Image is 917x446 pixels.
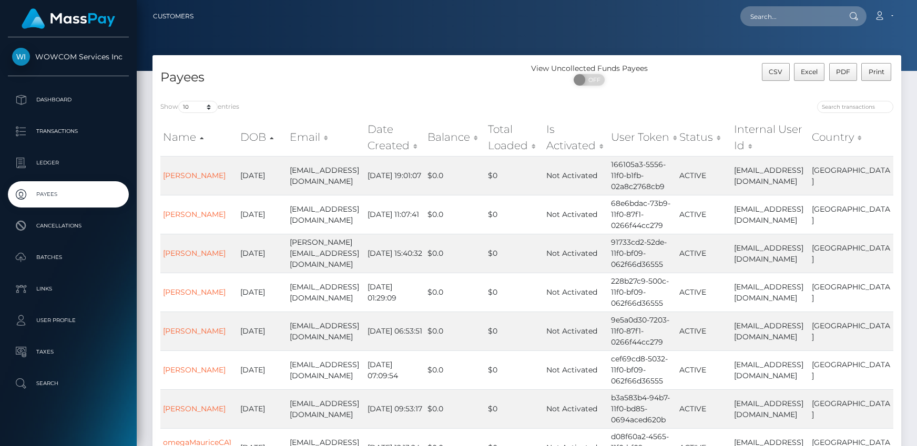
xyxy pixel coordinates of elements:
td: Not Activated [544,312,608,350]
a: User Profile [8,307,129,334]
td: $0 [485,234,544,273]
a: [PERSON_NAME] [163,248,226,258]
td: [EMAIL_ADDRESS][DOMAIN_NAME] [287,195,365,234]
td: [EMAIL_ADDRESS][DOMAIN_NAME] [731,195,809,234]
p: Links [12,281,125,297]
a: Links [8,276,129,302]
th: Status: activate to sort column ascending [677,119,731,156]
a: [PERSON_NAME] [163,171,226,180]
td: $0.0 [425,234,485,273]
td: $0.0 [425,312,485,350]
span: OFF [579,74,606,86]
td: ACTIVE [677,156,731,195]
td: [EMAIL_ADDRESS][DOMAIN_NAME] [731,234,809,273]
input: Search... [740,6,839,26]
td: [DATE] [238,350,287,389]
th: Balance: activate to sort column ascending [425,119,485,156]
div: View Uncollected Funds Payees [527,63,651,74]
td: [DATE] 01:29:09 [365,273,425,312]
th: Is Activated: activate to sort column ascending [544,119,608,156]
th: Internal User Id: activate to sort column ascending [731,119,809,156]
a: Search [8,370,129,397]
td: [DATE] 07:09:54 [365,350,425,389]
td: [DATE] 19:01:07 [365,156,425,195]
td: Not Activated [544,195,608,234]
td: [PERSON_NAME][EMAIL_ADDRESS][DOMAIN_NAME] [287,234,365,273]
a: [PERSON_NAME] [163,404,226,413]
td: Not Activated [544,273,608,312]
td: [DATE] 15:40:32 [365,234,425,273]
td: [EMAIL_ADDRESS][DOMAIN_NAME] [731,389,809,428]
img: MassPay Logo [22,8,115,29]
button: Excel [794,63,825,81]
th: Email: activate to sort column ascending [287,119,365,156]
td: [EMAIL_ADDRESS][DOMAIN_NAME] [731,312,809,350]
td: [DATE] [238,195,287,234]
th: DOB: activate to sort column descending [238,119,287,156]
a: Dashboard [8,87,129,113]
td: [GEOGRAPHIC_DATA] [809,350,893,389]
td: [EMAIL_ADDRESS][DOMAIN_NAME] [287,156,365,195]
td: [EMAIL_ADDRESS][DOMAIN_NAME] [731,156,809,195]
td: [EMAIL_ADDRESS][DOMAIN_NAME] [287,273,365,312]
td: [GEOGRAPHIC_DATA] [809,195,893,234]
td: cef69cd8-5032-11f0-bf09-062f66d36555 [608,350,677,389]
td: 166105a3-5556-11f0-b1fb-02a8c2768cb9 [608,156,677,195]
td: $0.0 [425,273,485,312]
span: WOWCOM Services Inc [8,52,129,61]
img: WOWCOM Services Inc [12,48,30,66]
a: Cancellations [8,213,129,239]
td: [GEOGRAPHIC_DATA] [809,234,893,273]
td: 91733cd2-52de-11f0-bf09-062f66d36555 [608,234,677,273]
td: $0.0 [425,156,485,195]
a: Payees [8,181,129,208]
th: Name: activate to sort column ascending [160,119,238,156]
td: [GEOGRAPHIC_DATA] [809,312,893,350]
td: [EMAIL_ADDRESS][DOMAIN_NAME] [287,389,365,428]
a: Batches [8,244,129,271]
th: Total Loaded: activate to sort column ascending [485,119,544,156]
td: 9e5a0d30-7203-11f0-87f1-0266f44cc279 [608,312,677,350]
td: $0 [485,195,544,234]
td: [GEOGRAPHIC_DATA] [809,156,893,195]
td: [EMAIL_ADDRESS][DOMAIN_NAME] [287,312,365,350]
td: $0 [485,389,544,428]
td: [DATE] [238,156,287,195]
td: Not Activated [544,234,608,273]
td: ACTIVE [677,273,731,312]
td: [EMAIL_ADDRESS][DOMAIN_NAME] [731,350,809,389]
button: Print [861,63,891,81]
td: ACTIVE [677,312,731,350]
p: User Profile [12,313,125,328]
td: $0 [485,350,544,389]
td: 68e6bdac-73b9-11f0-87f1-0266f44cc279 [608,195,677,234]
th: Country: activate to sort column ascending [809,119,893,156]
p: Payees [12,186,125,202]
td: ACTIVE [677,389,731,428]
td: ACTIVE [677,350,731,389]
p: Taxes [12,344,125,360]
td: $0 [485,273,544,312]
p: Batches [12,250,125,265]
td: [DATE] 09:53:17 [365,389,425,428]
th: Date Created: activate to sort column ascending [365,119,425,156]
td: Not Activated [544,389,608,428]
td: [DATE] [238,273,287,312]
a: Taxes [8,339,129,365]
a: [PERSON_NAME] [163,365,226,375]
td: [DATE] [238,389,287,428]
a: Transactions [8,118,129,144]
label: Show entries [160,101,239,113]
td: ACTIVE [677,195,731,234]
td: [EMAIL_ADDRESS][DOMAIN_NAME] [287,350,365,389]
p: Transactions [12,123,125,139]
button: CSV [762,63,790,81]
p: Cancellations [12,218,125,234]
td: 228b27c9-500c-11f0-bf09-062f66d36555 [608,273,677,312]
td: $0.0 [425,350,485,389]
td: b3a583b4-94b7-11f0-bd85-0694aced620b [608,389,677,428]
p: Search [12,376,125,391]
td: ACTIVE [677,234,731,273]
button: PDF [829,63,858,81]
input: Search transactions [817,101,893,113]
